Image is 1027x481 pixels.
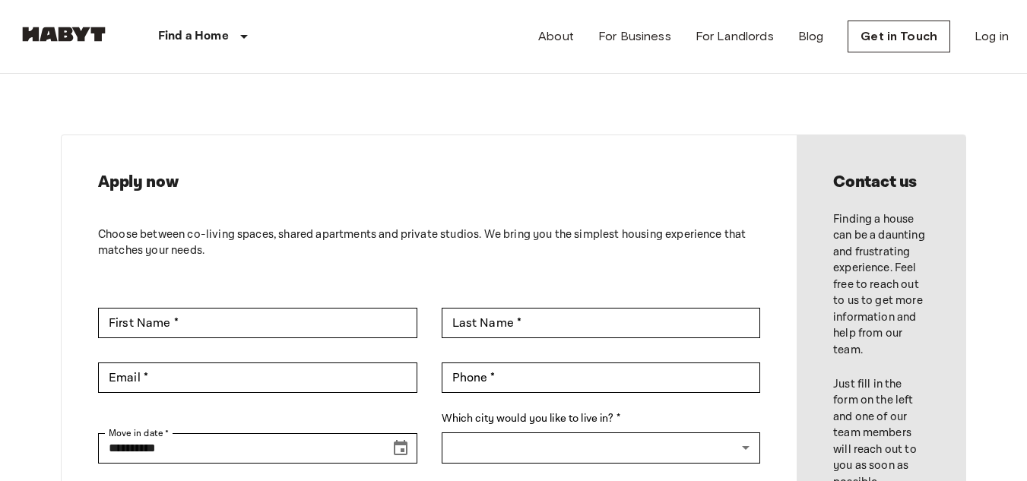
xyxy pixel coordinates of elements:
[98,226,760,259] p: Choose between co-living spaces, shared apartments and private studios. We bring you the simplest...
[98,172,760,193] h2: Apply now
[18,27,109,42] img: Habyt
[833,172,929,193] h2: Contact us
[442,411,761,427] label: Which city would you like to live in? *
[848,21,950,52] a: Get in Touch
[798,27,824,46] a: Blog
[385,433,416,464] button: Choose date, selected date is Aug 19, 2025
[538,27,574,46] a: About
[696,27,774,46] a: For Landlords
[158,27,229,46] p: Find a Home
[109,426,170,440] label: Move in date
[833,211,929,358] p: Finding a house can be a daunting and frustrating experience. Feel free to reach out to us to get...
[598,27,671,46] a: For Business
[975,27,1009,46] a: Log in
